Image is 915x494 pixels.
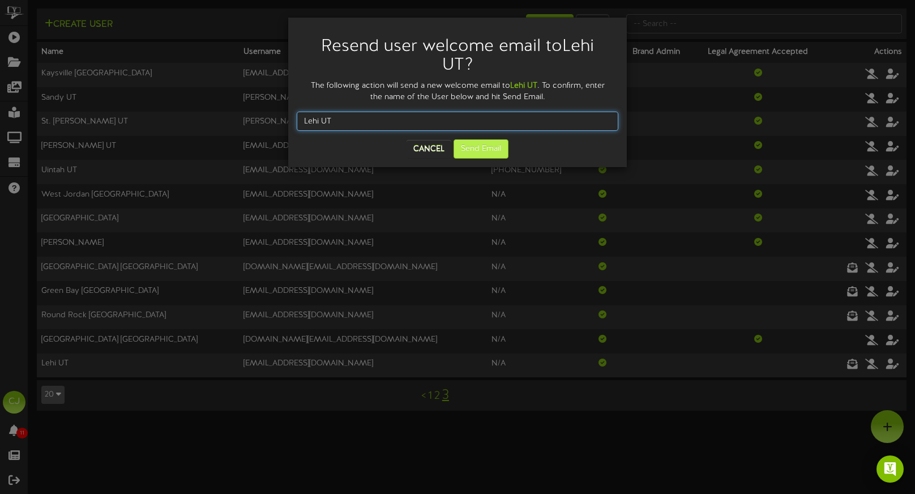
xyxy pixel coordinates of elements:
[454,139,508,159] button: Send Email
[407,140,451,158] button: Cancel
[297,112,618,131] input: Lehi UT
[297,80,618,103] div: The following action will send a new welcome email to . To confirm, enter the name of the User be...
[510,82,537,90] strong: Lehi UT
[305,37,610,75] h2: Resend user welcome email to Lehi UT ?
[876,455,904,483] div: Open Intercom Messenger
